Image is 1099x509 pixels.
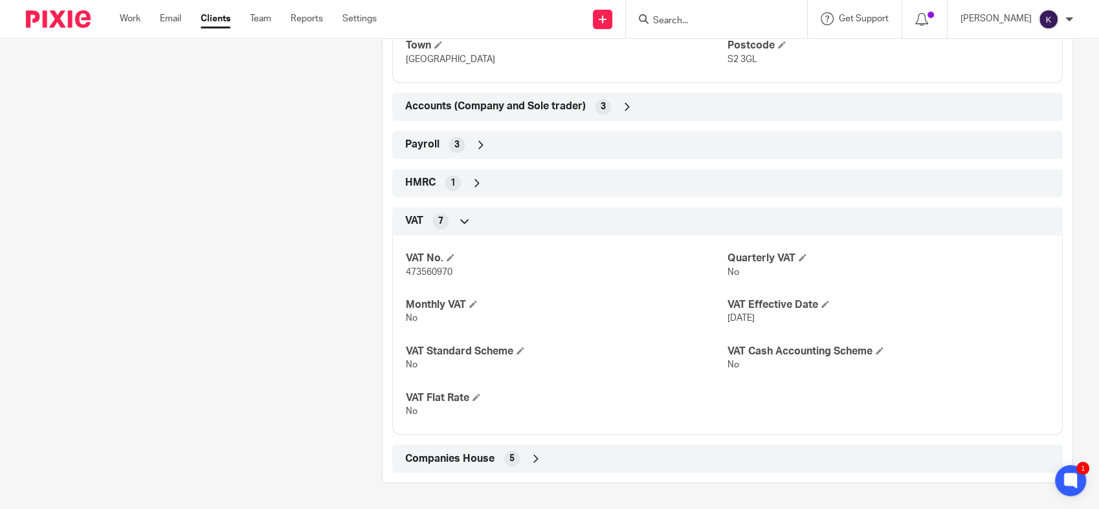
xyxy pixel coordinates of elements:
[405,214,423,228] span: VAT
[727,314,755,323] span: [DATE]
[727,268,739,277] span: No
[120,12,140,25] a: Work
[342,12,377,25] a: Settings
[652,16,768,27] input: Search
[438,215,443,228] span: 7
[405,138,439,151] span: Payroll
[509,452,515,465] span: 5
[406,345,727,358] h4: VAT Standard Scheme
[406,298,727,312] h4: Monthly VAT
[406,314,417,323] span: No
[291,12,323,25] a: Reports
[727,345,1049,358] h4: VAT Cash Accounting Scheme
[450,177,456,190] span: 1
[406,268,452,277] span: 473560970
[960,12,1032,25] p: [PERSON_NAME]
[454,138,460,151] span: 3
[250,12,271,25] a: Team
[406,252,727,265] h4: VAT No.
[26,10,91,28] img: Pixie
[727,55,757,64] span: S2 3GL
[406,407,417,416] span: No
[201,12,230,25] a: Clients
[405,100,586,113] span: Accounts (Company and Sole trader)
[406,391,727,405] h4: VAT Flat Rate
[727,39,1049,52] h4: Postcode
[406,360,417,369] span: No
[1038,9,1059,30] img: svg%3E
[406,39,727,52] h4: Town
[1076,462,1089,475] div: 1
[160,12,181,25] a: Email
[405,452,494,466] span: Companies House
[405,176,436,190] span: HMRC
[406,55,495,64] span: [GEOGRAPHIC_DATA]
[839,14,889,23] span: Get Support
[727,298,1049,312] h4: VAT Effective Date
[727,252,1049,265] h4: Quarterly VAT
[601,100,606,113] span: 3
[727,360,739,369] span: No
